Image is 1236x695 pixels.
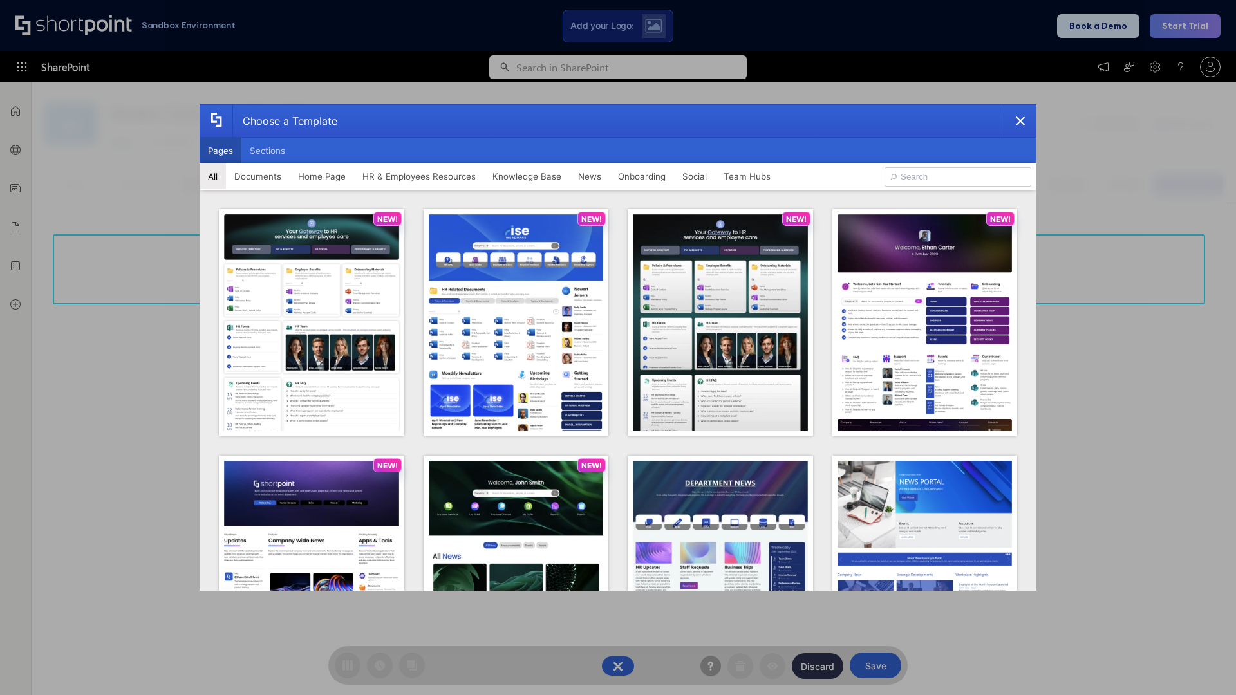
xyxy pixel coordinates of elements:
button: Documents [226,163,290,189]
div: template selector [200,104,1036,591]
button: Home Page [290,163,354,189]
button: Sections [241,138,294,163]
p: NEW! [377,461,398,470]
input: Search [885,167,1031,187]
button: News [570,163,610,189]
button: Social [674,163,715,189]
button: Team Hubs [715,163,779,189]
p: NEW! [377,214,398,224]
button: Knowledge Base [484,163,570,189]
p: NEW! [581,214,602,224]
button: All [200,163,226,189]
button: Pages [200,138,241,163]
p: NEW! [990,214,1011,224]
button: Onboarding [610,163,674,189]
iframe: Chat Widget [1004,546,1236,695]
button: HR & Employees Resources [354,163,484,189]
p: NEW! [786,214,807,224]
div: Choose a Template [232,105,337,137]
p: NEW! [581,461,602,470]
